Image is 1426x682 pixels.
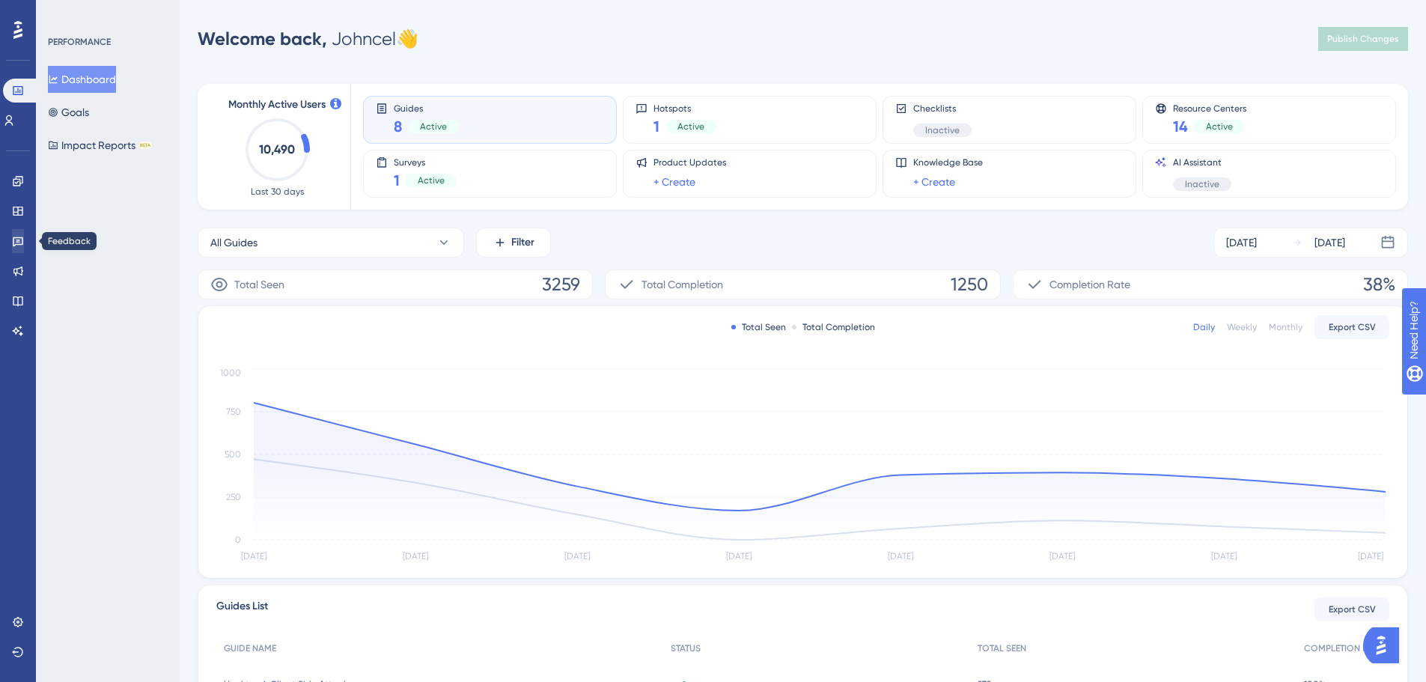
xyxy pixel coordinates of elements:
button: Publish Changes [1318,27,1408,51]
span: Total Completion [642,275,723,293]
span: Export CSV [1329,321,1376,333]
div: Monthly [1269,321,1302,333]
span: Need Help? [35,4,94,22]
span: Monthly Active Users [228,96,326,114]
span: STATUS [671,642,701,654]
span: Total Seen [234,275,284,293]
button: Export CSV [1314,315,1389,339]
span: COMPLETION RATE [1304,642,1382,654]
button: Impact ReportsBETA [48,132,152,159]
a: + Create [913,173,955,191]
span: Welcome back, [198,28,327,49]
tspan: [DATE] [403,551,428,561]
span: Active [1206,121,1233,133]
span: Last 30 days [251,186,304,198]
span: Active [420,121,447,133]
span: Active [418,174,445,186]
button: Filter [476,228,551,258]
span: 14 [1173,116,1188,137]
span: 38% [1363,273,1395,296]
span: Publish Changes [1327,33,1399,45]
span: 3259 [542,273,580,296]
tspan: [DATE] [888,551,913,561]
tspan: [DATE] [241,551,266,561]
tspan: [DATE] [1358,551,1383,561]
span: 1250 [951,273,988,296]
span: Filter [511,234,534,252]
span: Completion Rate [1049,275,1130,293]
div: [DATE] [1226,234,1257,252]
div: Total Seen [731,321,786,333]
tspan: 250 [226,492,241,502]
tspan: [DATE] [1211,551,1237,561]
text: 10,490 [259,142,295,156]
span: All Guides [210,234,258,252]
span: TOTAL SEEN [978,642,1026,654]
button: Export CSV [1314,597,1389,621]
span: 8 [394,116,402,137]
div: PERFORMANCE [48,36,111,48]
div: Total Completion [792,321,875,333]
span: GUIDE NAME [224,642,276,654]
span: Knowledge Base [913,156,983,168]
span: AI Assistant [1173,156,1231,168]
iframe: UserGuiding AI Assistant Launcher [1363,623,1408,668]
div: Daily [1193,321,1215,333]
div: BETA [138,141,152,149]
span: Inactive [925,124,960,136]
span: Active [677,121,704,133]
tspan: [DATE] [726,551,752,561]
button: All Guides [198,228,464,258]
tspan: 750 [226,407,241,417]
div: Weekly [1227,321,1257,333]
a: + Create [653,173,695,191]
span: Guides List [216,597,268,621]
span: Checklists [913,103,972,115]
span: Hotspots [653,103,716,113]
div: [DATE] [1314,234,1345,252]
span: Product Updates [653,156,726,168]
tspan: 1000 [220,368,241,378]
span: Export CSV [1329,603,1376,615]
span: 1 [653,116,659,137]
tspan: [DATE] [564,551,590,561]
tspan: 500 [225,449,241,460]
button: Goals [48,99,89,126]
span: Inactive [1185,178,1219,190]
tspan: 0 [235,535,241,545]
tspan: [DATE] [1049,551,1075,561]
span: Guides [394,103,459,113]
div: Johncel 👋 [198,27,418,51]
span: Surveys [394,156,457,167]
button: Dashboard [48,66,116,93]
span: 1 [394,170,400,191]
span: Resource Centers [1173,103,1246,113]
